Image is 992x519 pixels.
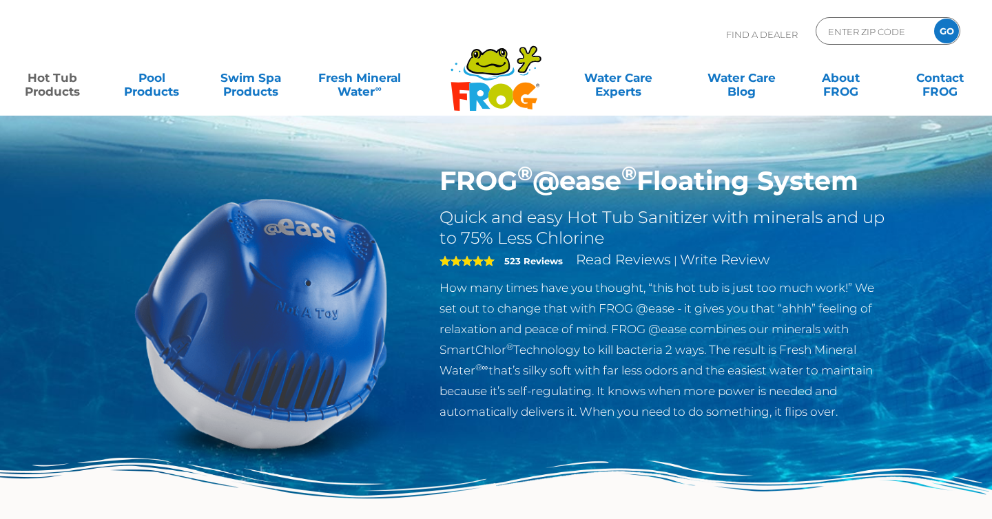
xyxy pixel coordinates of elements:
a: PoolProducts [113,64,190,92]
sup: ® [621,161,637,185]
img: hot-tub-product-atease-system.png [103,165,419,480]
a: Swim SpaProducts [212,64,289,92]
a: Write Review [680,251,769,268]
a: Hot TubProducts [14,64,91,92]
h1: FROG @ease Floating System [440,165,889,197]
sup: ®∞ [475,362,488,372]
p: Find A Dealer [726,17,798,52]
input: GO [934,19,959,43]
a: Fresh MineralWater∞ [311,64,408,92]
a: Water CareExperts [555,64,681,92]
a: ContactFROG [901,64,978,92]
sup: ∞ [375,83,381,94]
a: AboutFROG [802,64,879,92]
strong: 523 Reviews [504,255,563,266]
span: | [674,254,677,267]
sup: ® [506,341,513,352]
a: Water CareBlog [703,64,780,92]
a: Read Reviews [576,251,671,268]
p: How many times have you thought, “this hot tub is just too much work!” We set out to change that ... [440,277,889,422]
h2: Quick and easy Hot Tub Sanitizer with minerals and up to 75% Less Chlorine [440,207,889,248]
sup: ® [517,161,533,185]
span: 5 [440,255,495,266]
img: Frog Products Logo [443,28,549,112]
